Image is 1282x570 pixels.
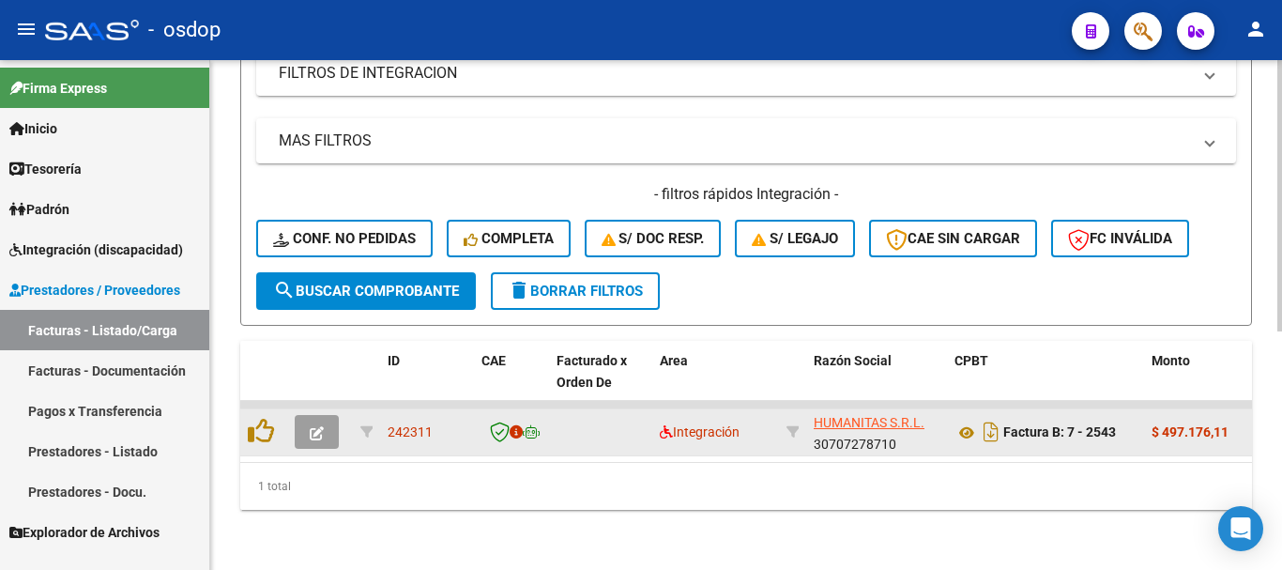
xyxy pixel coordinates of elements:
[240,463,1252,510] div: 1 total
[947,341,1144,424] datatable-header-cell: CPBT
[814,353,892,368] span: Razón Social
[388,424,433,439] span: 242311
[806,341,947,424] datatable-header-cell: Razón Social
[508,283,643,300] span: Borrar Filtros
[273,279,296,301] mat-icon: search
[256,118,1236,163] mat-expansion-panel-header: MAS FILTROS
[557,353,627,390] span: Facturado x Orden De
[660,353,688,368] span: Area
[148,9,221,51] span: - osdop
[1152,353,1190,368] span: Monto
[602,230,705,247] span: S/ Doc Resp.
[549,341,652,424] datatable-header-cell: Facturado x Orden De
[585,220,722,257] button: S/ Doc Resp.
[752,230,838,247] span: S/ legajo
[1068,230,1172,247] span: FC Inválida
[1051,220,1189,257] button: FC Inválida
[1144,341,1257,424] datatable-header-cell: Monto
[9,239,183,260] span: Integración (discapacidad)
[256,184,1236,205] h4: - filtros rápidos Integración -
[814,415,924,430] span: HUMANITAS S.R.L.
[652,341,779,424] datatable-header-cell: Area
[447,220,571,257] button: Completa
[869,220,1037,257] button: CAE SIN CARGAR
[735,220,855,257] button: S/ legajo
[9,280,180,300] span: Prestadores / Proveedores
[9,159,82,179] span: Tesorería
[474,341,549,424] datatable-header-cell: CAE
[9,522,160,543] span: Explorador de Archivos
[279,63,1191,84] mat-panel-title: FILTROS DE INTEGRACION
[9,78,107,99] span: Firma Express
[491,272,660,310] button: Borrar Filtros
[9,199,69,220] span: Padrón
[464,230,554,247] span: Completa
[508,279,530,301] mat-icon: delete
[660,424,740,439] span: Integración
[279,131,1191,151] mat-panel-title: MAS FILTROS
[256,220,433,257] button: Conf. no pedidas
[1218,506,1263,551] div: Open Intercom Messenger
[256,51,1236,96] mat-expansion-panel-header: FILTROS DE INTEGRACION
[481,353,506,368] span: CAE
[273,230,416,247] span: Conf. no pedidas
[886,230,1020,247] span: CAE SIN CARGAR
[954,353,988,368] span: CPBT
[256,272,476,310] button: Buscar Comprobante
[1003,425,1116,440] strong: Factura B: 7 - 2543
[273,283,459,300] span: Buscar Comprobante
[380,341,474,424] datatable-header-cell: ID
[388,353,400,368] span: ID
[1152,424,1229,439] strong: $ 497.176,11
[9,118,57,139] span: Inicio
[814,412,939,452] div: 30707278710
[1244,18,1267,40] mat-icon: person
[15,18,38,40] mat-icon: menu
[979,417,1003,447] i: Descargar documento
